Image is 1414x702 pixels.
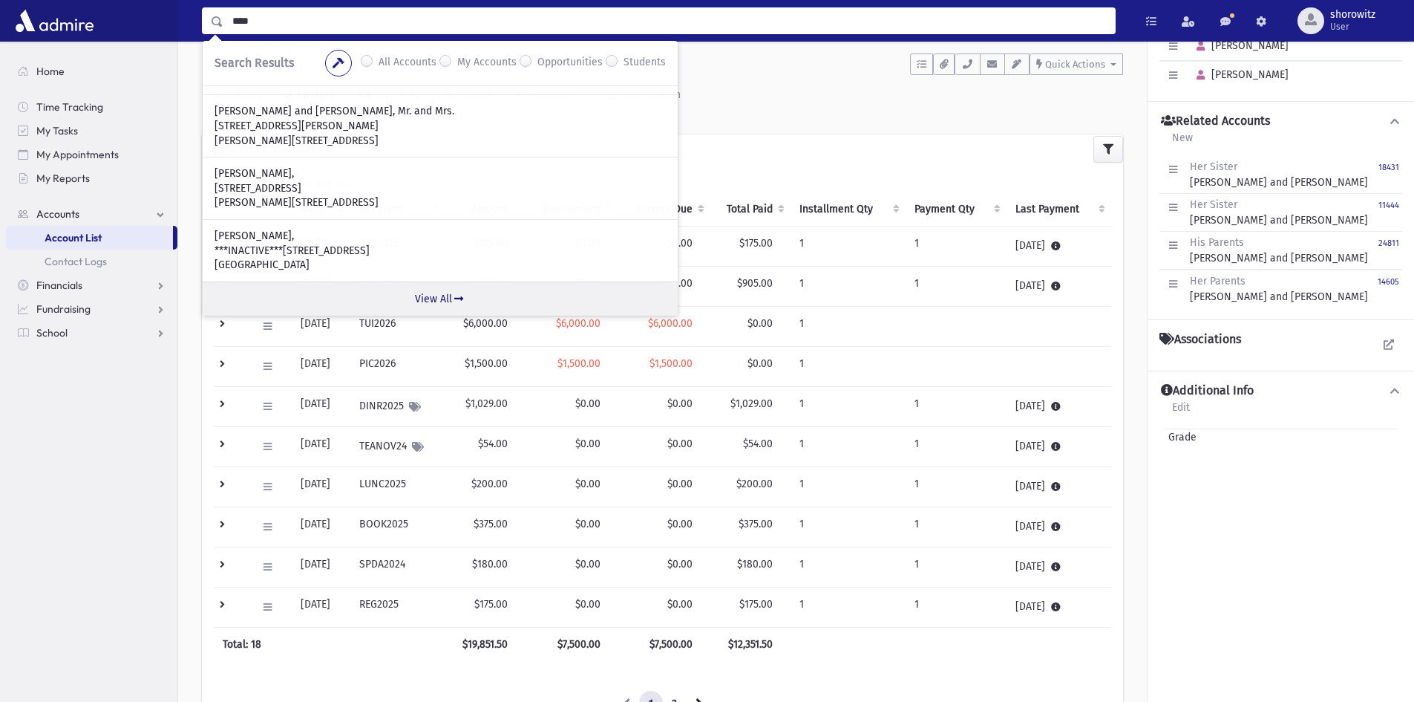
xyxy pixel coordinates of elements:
td: SPDA2024 [350,547,446,588]
span: $375.00 [739,518,773,530]
span: $0.00 [575,478,600,490]
div: [PERSON_NAME] and [PERSON_NAME] [1190,273,1368,305]
td: 1 [791,267,906,307]
label: My Accounts [457,54,517,72]
td: [DATE] [292,588,350,628]
span: $0.00 [575,518,600,530]
td: 1 [906,227,1007,267]
a: Fundraising [6,297,177,321]
span: User [1330,21,1375,33]
label: Opportunities [537,54,603,72]
a: 24811 [1378,235,1399,266]
td: 1 [791,387,906,427]
label: All Accounts [379,54,436,72]
button: Additional Info [1159,383,1402,399]
div: [PERSON_NAME] and [PERSON_NAME] [1190,235,1368,266]
span: $0.00 [667,598,693,611]
span: Contact Logs [45,255,107,268]
a: 18431 [1378,159,1399,190]
a: Time Tracking [6,95,177,119]
a: My Reports [6,166,177,190]
span: $0.00 [667,277,693,290]
p: ***INACTIVE***[STREET_ADDRESS] [215,244,666,259]
span: Home [36,65,65,78]
div: [PERSON_NAME] and [PERSON_NAME] [1190,159,1368,190]
a: My Tasks [6,119,177,143]
span: $0.00 [667,518,693,530]
span: shorowitz [1330,9,1375,21]
span: Accounts [36,207,79,221]
span: $180.00 [737,558,773,571]
span: $0.00 [667,558,693,571]
button: Quick Actions [1030,53,1123,75]
th: Total: 18 [214,628,446,662]
p: [PERSON_NAME], [215,229,666,244]
td: [DATE] [1007,427,1111,467]
th: Payment Qty: activate to sort column ascending [906,192,1007,227]
td: 1 [791,227,906,267]
a: School [6,321,177,345]
td: 1 [791,507,906,547]
span: $0.00 [575,438,600,450]
p: [STREET_ADDRESS] [215,181,666,196]
h4: Associations [1159,332,1241,347]
td: [DATE] [1007,267,1111,307]
span: Financials [36,279,82,292]
td: 1 [906,547,1007,588]
span: [PERSON_NAME] [1190,68,1289,81]
span: My Tasks [36,124,78,137]
span: His Parents [1190,236,1244,249]
span: $0.00 [575,397,600,410]
span: Grade [1162,429,1197,445]
span: My Appointments [36,148,119,161]
span: Fundraising [36,302,91,316]
td: [DATE] [1007,467,1111,507]
td: [DATE] [292,547,350,588]
td: 1 [791,307,906,347]
td: 1 [791,588,906,628]
span: $0.00 [575,558,600,571]
td: 1 [906,588,1007,628]
td: [DATE] [1007,588,1111,628]
td: [DATE] [292,507,350,547]
span: $6,000.00 [648,317,693,330]
span: $0.00 [747,357,773,370]
td: [DATE] [292,467,350,507]
span: $1,500.00 [649,357,693,370]
small: 18431 [1378,163,1399,172]
input: Search [223,7,1115,34]
td: 1 [906,427,1007,467]
a: View All [203,282,678,316]
td: $1,029.00 [446,387,526,427]
td: LUNC2025 [350,467,446,507]
td: $175.00 [446,588,526,628]
td: [DATE] [1007,547,1111,588]
span: Her Sister [1190,160,1237,173]
td: [DATE] [1007,387,1111,427]
p: [STREET_ADDRESS][PERSON_NAME] [215,119,666,134]
a: Financials [6,273,177,297]
td: [DATE] [1007,507,1111,547]
div: [PERSON_NAME] and [PERSON_NAME] [1190,197,1368,228]
h4: Related Accounts [1161,114,1270,129]
th: Last Payment: activate to sort column ascending [1007,192,1111,227]
th: $7,500.00 [526,628,619,662]
img: AdmirePro [12,6,97,36]
span: [PERSON_NAME] [1190,39,1289,52]
span: $0.00 [747,317,773,330]
small: 24811 [1378,238,1399,248]
td: PIC2026 [350,347,446,387]
td: 1 [791,467,906,507]
td: [DATE] [292,347,350,387]
a: Home [6,59,177,83]
th: Installment Qty: activate to sort column ascending [791,192,906,227]
span: School [36,326,68,339]
td: $375.00 [446,507,526,547]
td: BOOK2025 [350,507,446,547]
span: Time Tracking [36,100,103,114]
a: Account List [6,226,173,250]
span: $0.00 [575,598,600,611]
td: 1 [906,387,1007,427]
p: [PERSON_NAME][STREET_ADDRESS] [215,134,666,149]
td: [DATE] [292,387,350,427]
